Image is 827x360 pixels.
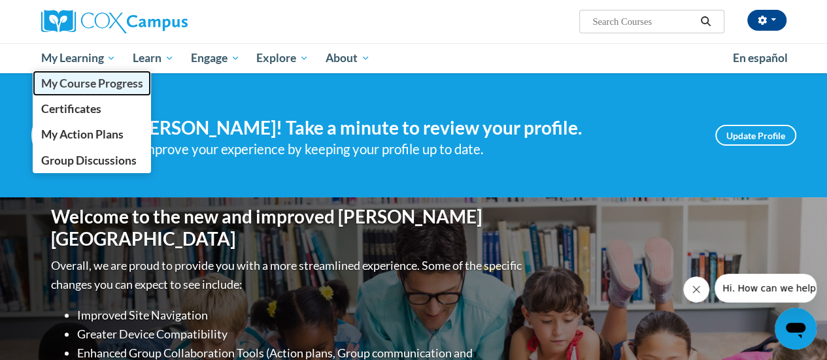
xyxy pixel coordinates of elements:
h4: Hi [PERSON_NAME]! Take a minute to review your profile. [110,117,696,139]
div: Main menu [31,43,796,73]
button: Account Settings [747,10,786,31]
a: Update Profile [715,125,796,146]
span: Engage [191,50,240,66]
a: Certificates [33,96,152,122]
span: About [326,50,370,66]
input: Search Courses [591,14,696,29]
span: Learn [133,50,174,66]
span: My Action Plans [41,127,123,141]
span: Group Discussions [41,154,136,167]
iframe: Message from company [715,274,817,303]
span: Explore [256,50,309,66]
span: My Course Progress [41,76,143,90]
a: Explore [248,43,317,73]
button: Search [696,14,715,29]
a: En español [724,44,796,72]
a: Engage [182,43,248,73]
a: Group Discussions [33,148,152,173]
span: My Learning [41,50,116,66]
iframe: Button to launch messaging window [775,308,817,350]
iframe: Close message [683,276,709,303]
a: Learn [124,43,182,73]
p: Overall, we are proud to provide you with a more streamlined experience. Some of the specific cha... [51,256,525,294]
div: Help improve your experience by keeping your profile up to date. [110,139,696,160]
a: My Learning [33,43,125,73]
a: Cox Campus [41,10,277,33]
span: Certificates [41,102,101,116]
a: About [317,43,379,73]
img: Profile Image [31,106,90,165]
li: Greater Device Compatibility [77,325,525,344]
img: Cox Campus [41,10,188,33]
a: My Course Progress [33,71,152,96]
span: Hi. How can we help? [8,9,106,20]
a: My Action Plans [33,122,152,147]
li: Improved Site Navigation [77,306,525,325]
span: En español [733,51,788,65]
h1: Welcome to the new and improved [PERSON_NAME][GEOGRAPHIC_DATA] [51,206,525,250]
